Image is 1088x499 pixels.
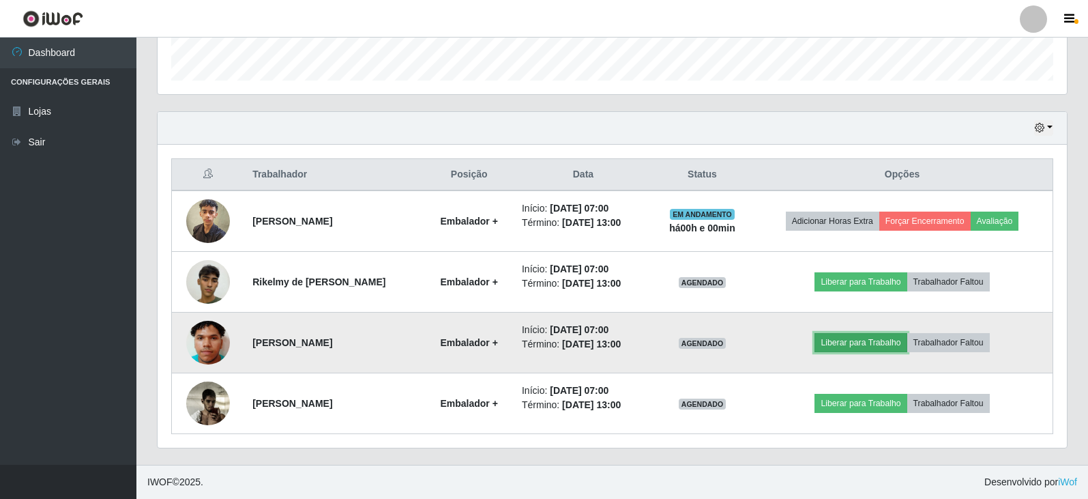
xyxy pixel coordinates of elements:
button: Trabalhador Faltou [907,333,990,352]
button: Liberar para Trabalho [814,394,907,413]
strong: [PERSON_NAME] [252,337,332,348]
span: AGENDADO [679,399,726,410]
strong: Rikelmy de [PERSON_NAME] [252,276,385,287]
img: 1752542805092.jpeg [186,369,230,438]
button: Trabalhador Faltou [907,394,990,413]
li: Início: [522,384,645,398]
strong: Embalador + [440,276,497,287]
li: Início: [522,201,645,216]
strong: Embalador + [440,398,497,409]
span: AGENDADO [679,277,726,288]
span: IWOF [147,476,173,487]
a: iWof [1058,476,1077,487]
li: Início: [522,262,645,276]
img: 1752537473064.jpeg [186,304,230,382]
span: AGENDADO [679,338,726,349]
time: [DATE] 07:00 [550,385,608,396]
li: Término: [522,216,645,230]
img: 1752535876066.jpeg [186,253,230,311]
time: [DATE] 13:00 [562,339,621,350]
button: Adicionar Horas Extra [786,212,879,231]
span: Desenvolvido por [984,475,1077,489]
strong: Embalador + [440,216,497,227]
button: Liberar para Trabalho [814,333,907,352]
img: CoreUI Logo [23,10,83,27]
time: [DATE] 13:00 [562,278,621,289]
time: [DATE] 13:00 [562,217,621,228]
th: Posição [424,159,514,191]
li: Término: [522,337,645,352]
button: Avaliação [971,212,1019,231]
li: Início: [522,323,645,337]
li: Término: [522,398,645,412]
time: [DATE] 07:00 [550,263,608,274]
strong: Embalador + [440,337,497,348]
th: Opções [752,159,1053,191]
span: © 2025 . [147,475,203,489]
strong: [PERSON_NAME] [252,398,332,409]
button: Trabalhador Faltou [907,272,990,291]
strong: [PERSON_NAME] [252,216,332,227]
time: [DATE] 07:00 [550,324,608,335]
time: [DATE] 13:00 [562,399,621,410]
button: Forçar Encerramento [879,212,971,231]
li: Término: [522,276,645,291]
button: Liberar para Trabalho [814,272,907,291]
time: [DATE] 07:00 [550,203,608,214]
span: EM ANDAMENTO [670,209,735,220]
th: Trabalhador [244,159,424,191]
img: 1752515329237.jpeg [186,192,230,250]
th: Data [514,159,653,191]
strong: há 00 h e 00 min [669,223,735,233]
th: Status [653,159,752,191]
